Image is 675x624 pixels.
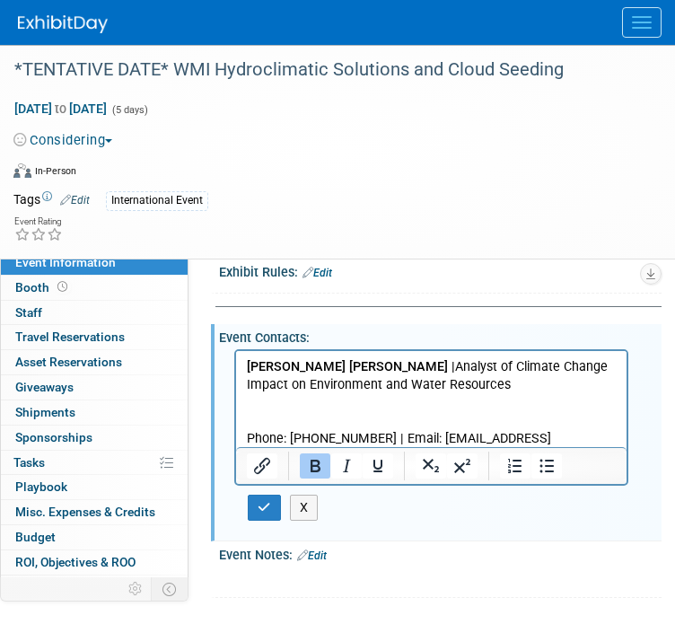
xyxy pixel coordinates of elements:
a: Tasks [1,451,188,475]
div: Exhibit Rules: [219,259,662,282]
span: Playbook [15,479,67,494]
span: Giveaways [15,380,74,394]
button: Menu [622,7,662,38]
iframe: Rich Text Area [236,351,627,447]
a: Edit [302,267,332,279]
a: Travel Reservations [1,325,188,349]
b: [PERSON_NAME] [PERSON_NAME] | [11,8,219,23]
a: Asset Reservations [1,350,188,374]
button: Superscript [447,453,478,479]
span: ROI, Objectives & ROO [15,555,136,569]
a: Booth [1,276,188,300]
a: Edit [60,194,90,207]
span: Event Information [15,255,116,269]
span: Shipments [15,405,75,419]
body: Rich Text Area. Press ALT-0 for help. [10,7,381,115]
button: X [290,495,319,521]
img: Format-Inperson.png [13,163,31,178]
a: ROI, Objectives & ROO [1,550,188,575]
div: Event Notes: [219,541,662,565]
span: Booth [15,280,71,294]
td: Personalize Event Tab Strip [120,577,152,601]
span: Staff [15,305,42,320]
a: Sponsorships [1,426,188,450]
a: Budget [1,525,188,549]
span: Tasks [13,455,45,470]
a: Staff [1,301,188,325]
span: to [52,101,69,116]
span: Sponsorships [15,430,92,444]
button: Numbered list [500,453,530,479]
button: Bullet list [531,453,562,479]
div: In-Person [34,164,76,178]
span: Asset Reservations [15,355,122,369]
button: Subscript [416,453,446,479]
a: Playbook [1,475,188,499]
span: [DATE] [DATE] [13,101,108,117]
a: Event Information [1,250,188,275]
div: *TENTATIVE DATE* WMI Hydroclimatic Solutions and Cloud Seeding [8,54,639,86]
div: Event Rating [14,217,63,226]
button: Bold [300,453,330,479]
span: Misc. Expenses & Credits [15,505,155,519]
button: Italic [331,453,362,479]
td: Toggle Event Tabs [152,577,188,601]
p: Analyst of Climate Change Impact on Environment and Water Resources Phone: [PHONE_NUMBER] | Email... [11,7,381,115]
a: Giveaways [1,375,188,400]
div: International Event [106,191,208,210]
a: Misc. Expenses & Credits [1,500,188,524]
span: Travel Reservations [15,330,125,344]
img: ExhibitDay [18,15,108,33]
button: Considering [13,131,119,150]
button: Insert/edit link [247,453,277,479]
button: Underline [363,453,393,479]
div: Event Format [13,161,639,188]
span: (5 days) [110,104,148,116]
td: Tags [13,190,90,211]
a: Edit [297,549,327,562]
a: Shipments [1,400,188,425]
div: Event Contacts: [219,324,662,347]
span: Budget [15,530,56,544]
span: Booth not reserved yet [54,280,71,294]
